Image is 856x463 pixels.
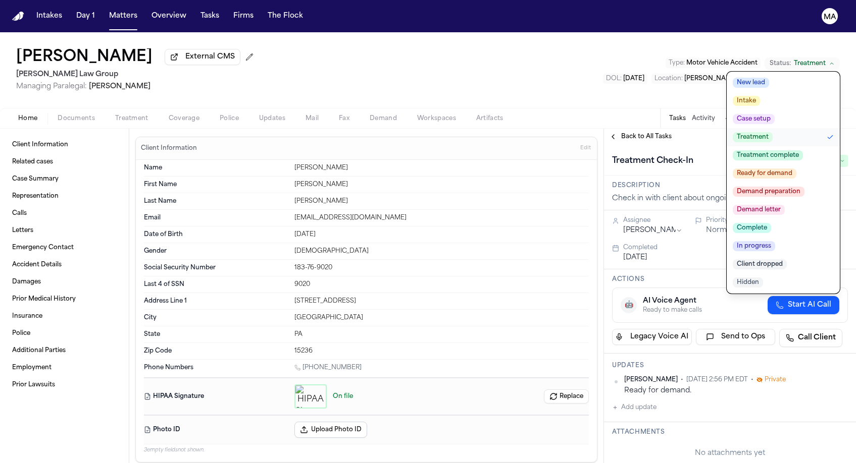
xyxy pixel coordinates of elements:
[651,74,840,84] button: Edit Location: William Penn Highway, PA
[139,144,199,152] h3: Client Information
[259,114,285,123] span: Updates
[733,241,775,251] span: In progress
[733,114,775,124] span: Case setup
[721,111,735,126] button: Add Task
[144,280,288,288] dt: Last 4 of SSN
[794,60,826,68] span: Treatment
[72,7,99,25] a: Day 1
[8,291,121,307] a: Prior Medical History
[608,153,697,169] h1: Treatment Check-In
[733,168,796,179] span: Ready for demand
[727,273,840,292] button: Hidden
[294,214,589,222] div: [EMAIL_ADDRESS][DOMAIN_NAME]
[580,145,591,152] span: Edit
[733,150,803,160] span: Treatment complete
[727,164,840,183] button: Ready for demand
[185,52,235,62] span: External CMS
[8,240,121,256] a: Emergency Contact
[339,114,349,123] span: Fax
[612,362,848,370] h3: Updates
[165,49,240,65] button: External CMS
[612,401,657,414] button: Add update
[706,216,766,224] div: Priority
[625,300,633,310] span: 🤖
[196,7,223,25] button: Tasks
[727,255,840,273] button: Client dropped
[8,171,121,187] a: Case Summary
[669,114,686,123] button: Tasks
[294,247,589,255] div: [DEMOGRAPHIC_DATA]
[294,197,589,205] div: [PERSON_NAME]
[692,114,715,123] button: Activity
[544,389,589,403] button: Replace
[294,364,362,372] a: Call 1 (412) 848-1561
[8,308,121,324] a: Insurance
[294,330,589,338] div: PA
[333,392,353,400] span: On file
[669,60,685,66] span: Type :
[603,74,647,84] button: Edit DOL: 2025-05-11
[654,76,683,82] span: Location :
[612,275,848,283] h3: Actions
[264,7,307,25] button: The Flock
[144,181,288,189] dt: First Name
[370,114,397,123] span: Demand
[727,146,840,164] button: Treatment complete
[577,140,594,156] button: Edit
[294,422,367,438] button: Upload Photo ID
[765,57,840,70] button: Change status from Treatment
[643,306,702,314] div: Ready to make calls
[294,181,589,189] div: [PERSON_NAME]
[105,7,141,25] button: Matters
[779,329,842,347] a: Call Client
[733,223,771,233] span: Complete
[144,214,288,222] dt: Email
[643,296,702,306] div: AI Voice Agent
[306,114,319,123] span: Mail
[733,259,787,269] span: Client dropped
[58,114,95,123] span: Documents
[12,12,24,21] a: Home
[696,329,776,345] button: Send to Ops
[621,133,672,141] span: Back to All Tasks
[147,7,190,25] button: Overview
[706,225,732,236] button: Normal
[144,330,288,338] dt: State
[8,360,121,376] a: Employment
[8,325,121,341] a: Police
[144,297,288,305] dt: Address Line 1
[612,182,848,190] h3: Description
[229,7,258,25] a: Firms
[727,110,840,128] button: Case setup
[788,300,831,310] span: Start AI Call
[624,386,848,395] div: Ready for demand.
[169,114,199,123] span: Coverage
[16,48,153,67] h1: [PERSON_NAME]
[144,422,288,438] dt: Photo ID
[8,342,121,359] a: Additional Parties
[623,76,644,82] span: [DATE]
[727,237,840,255] button: In progress
[727,128,840,146] button: Treatment
[727,92,840,110] button: Intake
[623,216,683,224] div: Assignee
[294,347,589,355] div: 15236
[733,78,769,88] span: New lead
[612,329,692,345] button: Legacy Voice AI
[623,244,848,252] div: Completed
[733,96,760,106] span: Intake
[32,7,66,25] button: Intakes
[144,230,288,239] dt: Date of Birth
[144,347,288,355] dt: Zip Code
[144,446,589,454] p: 3 empty fields not shown.
[220,114,239,123] span: Police
[727,72,840,294] ul: Status options
[8,377,121,393] a: Prior Lawsuits
[8,205,121,221] a: Calls
[8,188,121,204] a: Representation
